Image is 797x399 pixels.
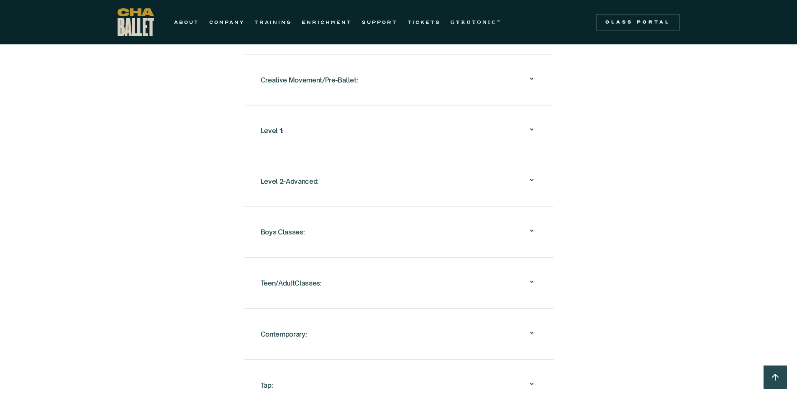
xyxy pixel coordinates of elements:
[254,17,292,27] a: TRAINING
[118,8,154,36] a: home
[601,19,675,26] div: Class Portal
[261,378,273,393] div: Tap:
[302,17,352,27] a: ENRICHMENT
[497,19,502,23] sup: ®
[451,17,502,27] a: GYROTONIC®
[596,14,680,31] a: Class Portal
[261,219,537,245] div: Boys Classes:
[261,224,305,239] div: Boys Classes:
[209,17,244,27] a: COMPANY
[261,327,307,342] div: Contemporary:
[261,117,537,144] div: Level 1:
[261,372,537,399] div: Tap:
[362,17,397,27] a: SUPPORT
[261,321,537,348] div: Contemporary:
[261,168,537,195] div: Level 2-Advanced:
[451,19,497,25] strong: GYROTONIC
[261,174,319,189] div: Level 2-Advanced:
[407,17,441,27] a: TICKETS
[261,72,358,88] div: Creative Movement/Pre-Ballet:
[261,275,322,291] div: Teen/AdultClasses:
[174,17,199,27] a: ABOUT
[261,67,537,93] div: Creative Movement/Pre-Ballet:
[261,270,537,296] div: Teen/AdultClasses:
[261,123,284,138] div: Level 1:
